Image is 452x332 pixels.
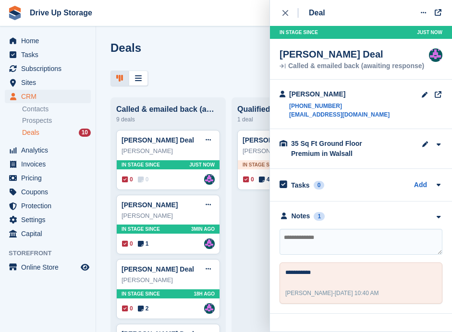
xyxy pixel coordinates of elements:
a: menu [5,48,91,61]
span: Invoices [21,157,79,171]
div: Called & emailed back (awaiting response) [116,105,220,114]
a: Preview store [79,261,91,273]
a: menu [5,34,91,47]
a: menu [5,261,91,274]
a: Drive Up Storage [26,5,96,21]
h2: Tasks [291,181,310,190]
a: [PERSON_NAME] Deal [122,136,194,144]
span: Tasks [21,48,79,61]
span: Coupons [21,185,79,199]
span: Just now [417,29,442,36]
span: In stage since [280,29,318,36]
a: [PERSON_NAME] Deal [122,265,194,273]
span: In stage since [122,161,160,168]
a: Contacts [22,105,91,114]
span: 0 [122,304,133,313]
span: 0 [243,175,254,184]
a: Andy [204,238,215,249]
span: Subscriptions [21,62,79,75]
a: Andy [204,303,215,314]
span: 18H AGO [194,290,215,297]
a: menu [5,227,91,240]
a: menu [5,213,91,226]
span: Analytics [21,143,79,157]
span: In stage since [243,161,281,168]
a: [PERSON_NAME] Tono Deal [243,136,333,144]
a: Andy [204,174,215,185]
a: menu [5,157,91,171]
div: - [285,289,379,297]
div: [PERSON_NAME] Deal [280,48,424,60]
a: menu [5,76,91,89]
div: Called & emailed back (awaiting response) [280,63,424,70]
a: [PHONE_NUMBER] [289,102,390,110]
span: Protection [21,199,79,213]
h1: Deals [110,41,141,54]
span: Prospects [22,116,52,125]
span: CRM [21,90,79,103]
a: menu [5,185,91,199]
div: 35 Sq Ft Ground Floor Premium in Walsall [291,139,387,159]
span: [PERSON_NAME] [285,290,333,296]
span: Just now [189,161,215,168]
span: In stage since [122,225,160,233]
span: 0 [122,239,133,248]
a: menu [5,62,91,75]
div: 1 [314,212,325,221]
span: Deals [22,128,39,137]
img: Andy [429,48,442,62]
a: Add [414,180,427,191]
span: Settings [21,213,79,226]
span: Online Store [21,261,79,274]
span: Storefront [9,249,96,258]
a: [PERSON_NAME] [122,201,178,209]
span: In stage since [122,290,160,297]
div: Deal [309,7,325,19]
div: [PERSON_NAME] [289,89,390,99]
span: Sites [21,76,79,89]
div: Notes [292,211,310,221]
a: Prospects [22,116,91,126]
span: [DATE] 10:40 AM [335,290,379,296]
a: Deals 10 [22,128,91,138]
img: stora-icon-8386f47178a22dfd0bd8f6a31ec36ba5ce8667c1dd55bd0f319d3a0aa187defe.svg [8,6,22,20]
div: 0 [314,181,325,190]
span: 4 [259,175,270,184]
div: [PERSON_NAME] [122,146,215,156]
div: 9 deals [116,114,220,125]
span: Home [21,34,79,47]
span: 2 [138,304,149,313]
div: 10 [79,129,91,137]
span: Pricing [21,171,79,185]
div: [PERSON_NAME] [122,211,215,221]
a: menu [5,171,91,185]
div: [PERSON_NAME] [122,275,215,285]
div: [PERSON_NAME] [243,146,336,156]
a: [EMAIL_ADDRESS][DOMAIN_NAME] [289,110,390,119]
span: 3MIN AGO [191,225,215,233]
div: 1 deal [237,114,341,125]
span: Capital [21,227,79,240]
span: 0 [138,175,149,184]
a: menu [5,90,91,103]
span: 0 [122,175,133,184]
div: Qualified: Spoken/email conversation with them [237,105,341,114]
span: 1 [138,239,149,248]
a: menu [5,143,91,157]
a: menu [5,199,91,213]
